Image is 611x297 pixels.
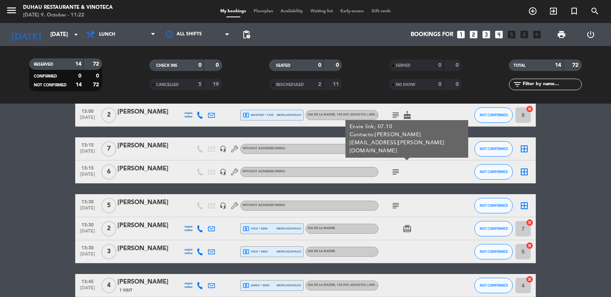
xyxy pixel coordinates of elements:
button: NOT CONFIRMED [474,164,513,180]
strong: 72 [572,63,580,68]
i: local_atm [243,282,249,289]
div: Envie link; 07.10 Contacto:[PERSON_NAME][EMAIL_ADDRESS][PERSON_NAME][DOMAIN_NAME] [350,123,464,155]
span: DIA DE LA MADRE [308,227,335,230]
div: [DATE] 9. October - 11:22 [23,12,113,19]
span: 13:45 [78,277,97,285]
span: DIA DE LA MADRE [308,250,335,253]
i: looks_4 [494,30,504,40]
span: 13:30 [78,220,97,229]
i: local_atm [243,248,249,255]
i: power_settings_new [586,30,595,39]
strong: 14 [76,82,82,87]
span: mercadopago [277,249,301,254]
span: Without assigned menu [243,204,285,207]
span: CHECK INS [156,64,177,68]
i: cancel [526,276,533,283]
button: menu [6,5,17,19]
span: mercadopago [277,226,301,231]
span: 1 Visit [119,287,132,294]
strong: 19 [213,82,220,87]
span: NOT CONFIRMED [34,83,67,87]
span: [DATE] [78,252,97,261]
i: menu [6,5,17,16]
span: NOT CONFIRMED [480,170,508,174]
span: pending_actions [242,30,251,39]
span: Availability [277,9,307,13]
span: NOT CONFIRMED [480,283,508,287]
i: subject [391,111,400,120]
span: TOTAL [514,64,525,68]
span: My bookings [216,9,250,13]
span: [DATE] [78,172,97,181]
i: looks_6 [519,30,529,40]
strong: 11 [333,82,340,87]
span: NO SHOW [396,83,415,87]
span: CONFIRMED [34,74,57,78]
strong: 0 [456,82,460,87]
i: cake [403,111,412,120]
span: 13:30 [78,243,97,252]
span: [DATE] [78,206,97,214]
span: [DATE] [78,229,97,238]
div: [PERSON_NAME] [117,107,183,117]
span: 5 [101,198,116,213]
i: headset_mic [220,145,226,152]
span: NOT CONFIRMED [480,113,508,117]
strong: 72 [93,61,101,67]
span: Lunch [99,32,115,37]
span: [DATE] [78,149,97,158]
span: Without assigned menu [243,147,285,150]
strong: 0 [96,73,101,79]
i: card_giftcard [403,224,412,233]
span: DIA DE LA MADRE [308,284,397,287]
strong: 0 [216,63,220,68]
span: visa * 6996 [243,225,268,232]
div: [PERSON_NAME] [117,141,183,151]
span: Early-access [337,9,368,13]
span: Without assigned menu [243,170,285,173]
div: [PERSON_NAME] [117,277,183,287]
span: 6 [101,164,116,180]
strong: 72 [93,82,101,87]
i: border_all [520,144,529,153]
i: [DATE] [6,26,46,43]
strong: 0 [438,63,441,68]
span: 2 [101,107,116,123]
span: 13:00 [78,106,97,115]
i: border_all [520,201,529,210]
i: add_circle_outline [528,7,537,16]
span: mercadopago [277,112,301,117]
i: local_atm [243,225,249,232]
i: looks_3 [481,30,491,40]
strong: 0 [198,63,201,68]
span: 13:15 [78,163,97,172]
span: Waiting list [307,9,337,13]
span: [DATE] [78,285,97,294]
span: , 140.000 (Adultos) | ARS 70000 (Niño) [335,113,397,116]
button: NOT CONFIRMED [474,278,513,293]
i: add_box [532,30,542,40]
i: border_all [520,167,529,177]
span: , 140.000 (Adultos) | ARS 70000 (Niño) [335,284,397,287]
button: NOT CONFIRMED [474,198,513,213]
strong: 0 [438,82,441,87]
div: [PERSON_NAME] [117,244,183,254]
i: headset_mic [220,202,226,209]
strong: 5 [198,82,201,87]
span: NOT CONFIRMED [480,203,508,208]
span: mercadopago [277,283,301,288]
div: [PERSON_NAME] [117,221,183,231]
span: Floorplan [250,9,277,13]
i: cancel [526,105,533,113]
span: NOT CONFIRMED [480,147,508,151]
i: subject [391,167,400,177]
i: local_atm [243,112,249,119]
i: search [590,7,599,16]
span: amex * 9000 [243,282,269,289]
span: [DATE] [78,115,97,124]
div: [PERSON_NAME] [117,164,183,174]
i: looks_5 [507,30,517,40]
i: filter_list [513,80,522,89]
span: Gift cards [368,9,395,13]
strong: 14 [555,63,561,68]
